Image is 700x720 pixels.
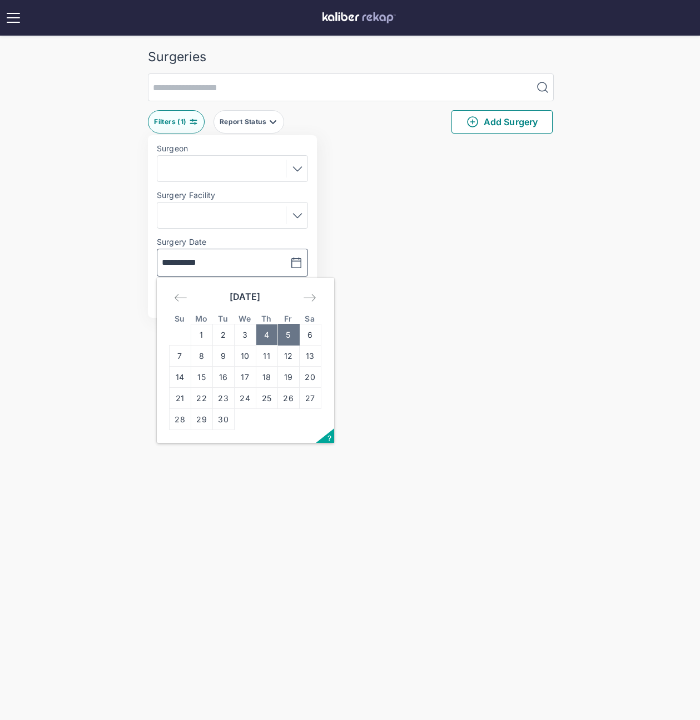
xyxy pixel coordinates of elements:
td: Thursday, September 4, 2025 [256,324,277,346]
td: Monday, September 8, 2025 [191,346,212,367]
td: Wednesday, September 24, 2025 [234,388,256,409]
label: Surgery Facility [157,191,308,200]
button: Add Surgery [451,110,553,134]
small: Th [261,314,272,323]
small: Sa [305,314,315,323]
td: Wednesday, September 10, 2025 [234,346,256,367]
td: Friday, September 12, 2025 [277,346,299,367]
td: Saturday, September 20, 2025 [299,367,321,388]
div: Calendar [157,278,334,443]
img: faders-horizontal-teal.edb3eaa8.svg [189,117,198,126]
small: We [239,314,251,323]
td: Friday, September 19, 2025 [277,367,299,388]
img: MagnifyingGlass.1dc66aab.svg [536,81,549,94]
td: Sunday, September 14, 2025 [169,367,191,388]
td: Monday, September 1, 2025 [191,324,212,346]
span: Add Surgery [466,115,538,129]
label: Surgeon [157,144,308,153]
img: filter-caret-down-grey.b3560631.svg [269,117,277,126]
img: open menu icon [4,9,22,27]
td: Saturday, September 6, 2025 [299,324,321,346]
td: Thursday, September 25, 2025 [256,388,277,409]
td: Selected. Friday, September 5, 2025 [277,324,299,346]
td: Friday, September 26, 2025 [277,388,299,409]
td: Sunday, September 28, 2025 [169,409,191,430]
td: Monday, September 22, 2025 [191,388,212,409]
td: Saturday, September 27, 2025 [299,388,321,409]
td: Wednesday, September 3, 2025 [234,324,256,346]
button: Filters (1) [148,110,205,134]
td: Tuesday, September 9, 2025 [212,346,234,367]
small: Mo [195,314,208,323]
td: Thursday, September 11, 2025 [256,346,277,367]
div: Surgeries [148,49,553,65]
div: Report Status [220,117,269,126]
td: Tuesday, September 2, 2025 [212,324,234,346]
td: Saturday, September 13, 2025 [299,346,321,367]
small: Su [175,314,185,323]
label: Surgery Date [157,238,308,246]
td: Tuesday, September 30, 2025 [212,409,234,430]
small: Tu [218,314,228,323]
td: Tuesday, September 23, 2025 [212,388,234,409]
td: Monday, September 29, 2025 [191,409,212,430]
td: Monday, September 15, 2025 [191,367,212,388]
div: Filters ( 1 ) [154,117,188,126]
div: Move backward to switch to the previous month. [169,288,192,308]
small: Fr [284,314,292,323]
img: kaliber labs logo [322,12,396,23]
td: Sunday, September 7, 2025 [169,346,191,367]
td: Sunday, September 21, 2025 [169,388,191,409]
div: Move forward to switch to the next month. [298,288,321,308]
img: PlusCircleGreen.5fd88d77.svg [466,115,479,129]
strong: [DATE] [230,291,261,302]
button: Report Status [214,110,284,134]
div: 0 entries [148,142,553,156]
td: Wednesday, September 17, 2025 [234,367,256,388]
td: Thursday, September 18, 2025 [256,367,277,388]
button: Open the keyboard shortcuts panel. [316,428,334,443]
span: ? [327,433,331,443]
td: Tuesday, September 16, 2025 [212,367,234,388]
